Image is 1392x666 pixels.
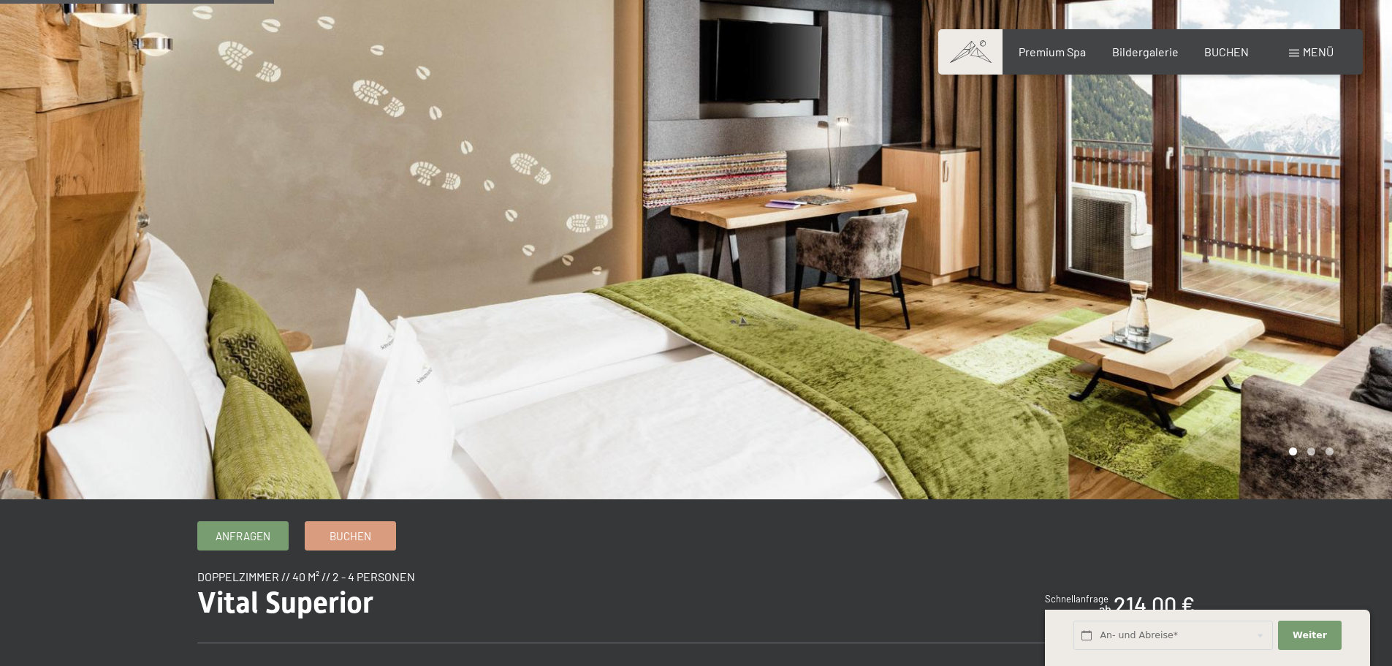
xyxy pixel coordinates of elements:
[1112,45,1179,58] a: Bildergalerie
[216,529,270,544] span: Anfragen
[1278,621,1341,651] button: Weiter
[1303,45,1334,58] span: Menü
[197,586,373,620] span: Vital Superior
[1204,45,1249,58] a: BUCHEN
[305,522,395,550] a: Buchen
[1293,629,1327,642] span: Weiter
[197,569,415,583] span: Doppelzimmer // 40 m² // 2 - 4 Personen
[330,529,371,544] span: Buchen
[1019,45,1086,58] a: Premium Spa
[198,522,288,550] a: Anfragen
[1045,593,1108,605] span: Schnellanfrage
